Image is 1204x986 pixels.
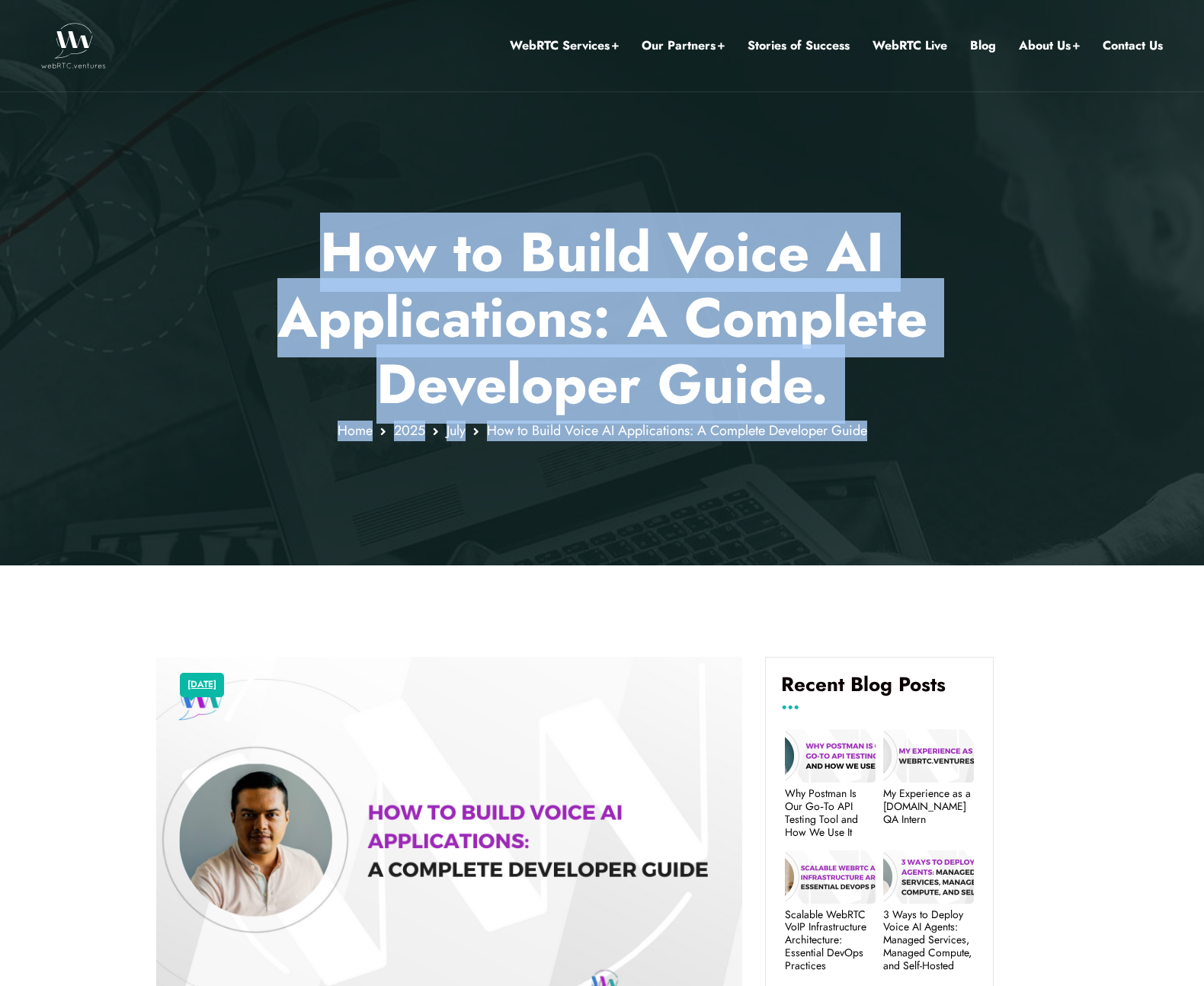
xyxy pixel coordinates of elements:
h4: Recent Blog Posts [781,673,978,708]
a: My Experience as a [DOMAIN_NAME] QA Intern [883,787,974,825]
a: Stories of Success [748,36,850,56]
a: Scalable WebRTC VoIP Infrastructure Architecture: Essential DevOps Practices [785,908,876,972]
a: Contact Us [1103,36,1163,56]
a: 3 Ways to Deploy Voice AI Agents: Managed Services, Managed Compute, and Self-Hosted [883,908,974,972]
a: WebRTC Services [510,36,619,56]
a: Blog [970,36,996,56]
a: WebRTC Live [873,36,947,56]
img: WebRTC.ventures [41,23,106,69]
a: Home [338,421,373,440]
span: How to Build Voice AI Applications: A Complete Developer Guide [487,421,867,440]
span: . [811,344,828,424]
a: [DATE] [187,675,216,695]
a: July [447,421,466,440]
p: How to Build Voice AI Applications: A Complete Developer Guide [156,219,1049,417]
a: 2025 [394,421,425,440]
a: About Us [1019,36,1080,56]
a: Our Partners [642,36,725,56]
a: Why Postman Is Our Go‑To API Testing Tool and How We Use It [785,787,876,838]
